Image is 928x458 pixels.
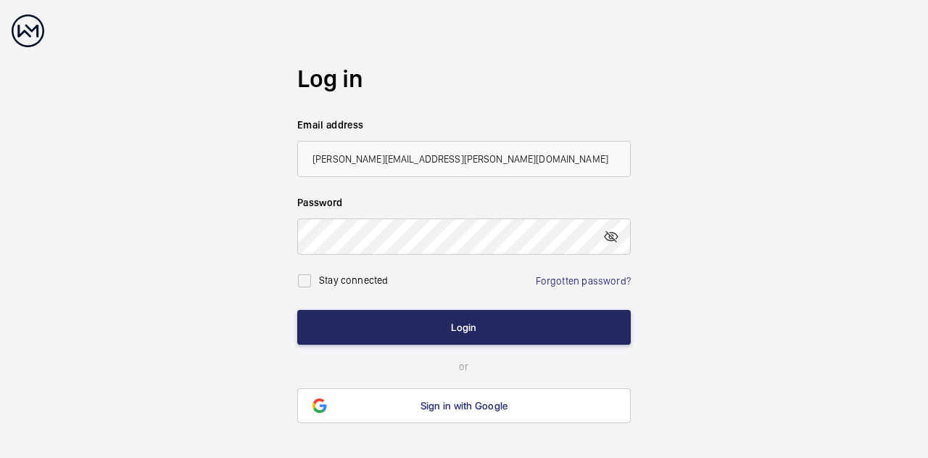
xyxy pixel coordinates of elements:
[297,118,631,132] label: Email address
[297,141,631,177] input: Your email address
[297,359,631,374] p: or
[297,62,631,96] h2: Log in
[319,274,389,286] label: Stay connected
[536,275,631,287] a: Forgotten password?
[297,310,631,345] button: Login
[297,195,631,210] label: Password
[420,400,508,412] span: Sign in with Google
